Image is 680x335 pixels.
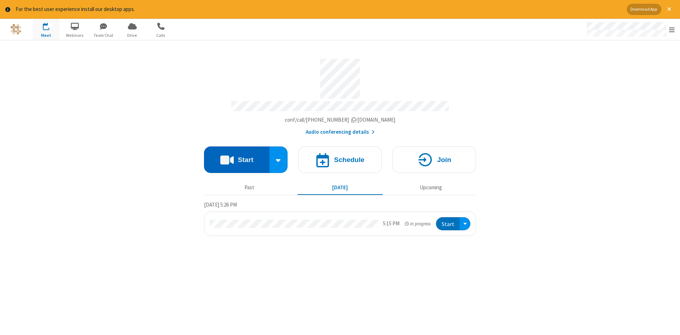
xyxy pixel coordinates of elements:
[204,146,270,173] button: Start
[119,32,146,39] span: Drive
[238,156,253,163] h4: Start
[306,128,375,136] button: Audio conferencing details
[285,116,396,123] span: Copy my meeting room link
[11,24,21,35] img: QA Selenium DO NOT DELETE OR CHANGE
[405,220,431,227] em: in progress
[392,146,476,173] button: Join
[2,19,29,40] button: Logo
[204,201,476,236] section: Today's Meetings
[204,201,237,208] span: [DATE] 5:26 PM
[297,181,383,195] button: [DATE]
[16,5,622,13] div: For the best user experience install our desktop apps.
[148,32,174,39] span: Calls
[662,317,675,330] iframe: Chat
[580,19,680,40] div: Open menu
[62,32,88,39] span: Webinars
[270,146,288,173] div: Start conference options
[334,156,364,163] h4: Schedule
[664,4,675,15] button: Close alert
[298,146,382,173] button: Schedule
[33,32,59,39] span: Meet
[627,4,661,15] button: Download App
[285,116,396,124] button: Copy my meeting room linkCopy my meeting room link
[204,53,476,136] section: Account details
[207,181,292,195] button: Past
[388,181,474,195] button: Upcoming
[383,220,399,228] div: 5:15 PM
[437,156,451,163] h4: Join
[436,217,460,230] button: Start
[90,32,117,39] span: Team Chat
[48,23,52,28] div: 1
[460,217,470,230] div: Open menu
